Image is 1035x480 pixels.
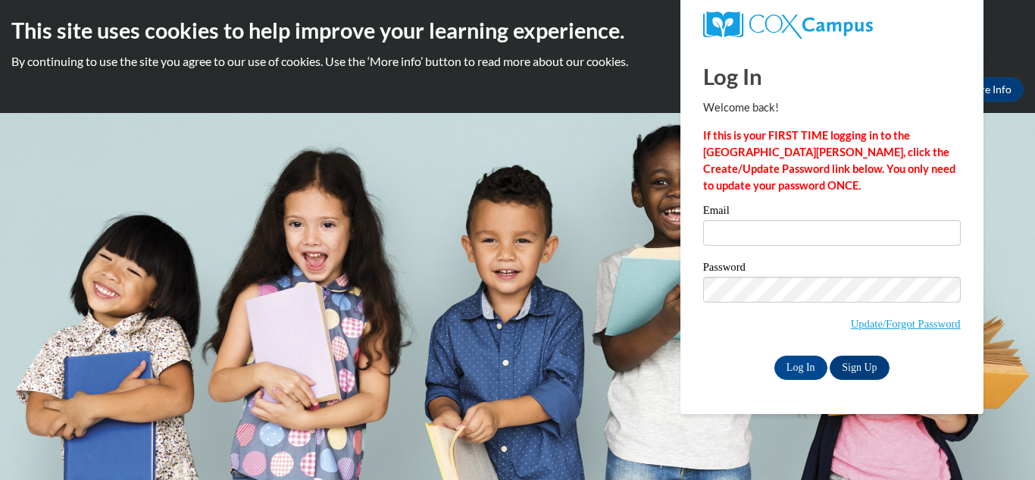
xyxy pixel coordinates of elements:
[11,53,1024,70] p: By continuing to use the site you agree to our use of cookies. Use the ‘More info’ button to read...
[851,318,961,330] a: Update/Forgot Password
[830,356,889,380] a: Sign Up
[703,129,955,192] strong: If this is your FIRST TIME logging in to the [GEOGRAPHIC_DATA][PERSON_NAME], click the Create/Upd...
[703,205,961,220] label: Email
[774,356,827,380] input: Log In
[703,11,961,39] a: COX Campus
[703,99,961,116] p: Welcome back!
[11,15,1024,45] h2: This site uses cookies to help improve your learning experience.
[703,262,961,277] label: Password
[952,77,1024,102] a: More Info
[703,11,873,39] img: COX Campus
[703,61,961,92] h1: Log In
